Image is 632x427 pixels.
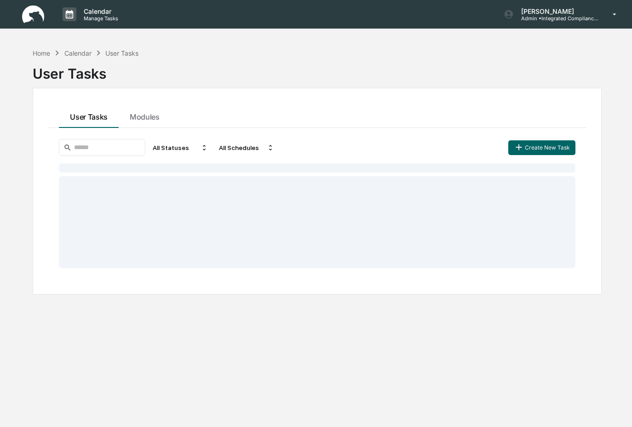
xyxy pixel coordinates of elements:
[76,7,123,15] p: Calendar
[33,49,50,57] div: Home
[59,103,119,128] button: User Tasks
[514,15,599,22] p: Admin • Integrated Compliance Advisors - Consultants
[64,49,92,57] div: Calendar
[508,140,575,155] button: Create New Task
[149,140,212,155] div: All Statuses
[514,7,599,15] p: [PERSON_NAME]
[105,49,138,57] div: User Tasks
[22,6,44,23] img: logo
[119,103,171,128] button: Modules
[33,58,602,82] div: User Tasks
[76,15,123,22] p: Manage Tasks
[215,140,278,155] div: All Schedules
